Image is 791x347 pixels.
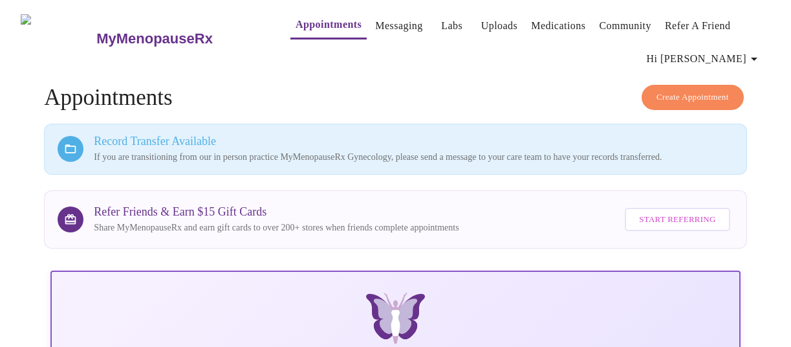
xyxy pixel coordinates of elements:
[290,12,367,39] button: Appointments
[21,14,95,63] img: MyMenopauseRx Logo
[96,30,213,47] h3: MyMenopauseRx
[94,151,733,164] p: If you are transitioning from our in person practice MyMenopauseRx Gynecology, please send a mess...
[44,85,746,111] h4: Appointments
[622,201,733,238] a: Start Referring
[642,46,767,72] button: Hi [PERSON_NAME]
[642,85,744,110] button: Create Appointment
[665,17,731,35] a: Refer a Friend
[656,90,729,105] span: Create Appointment
[370,13,428,39] button: Messaging
[95,16,265,62] a: MyMenopauseRx
[526,13,591,39] button: Medications
[441,17,462,35] a: Labs
[476,13,523,39] button: Uploads
[594,13,656,39] button: Community
[94,205,459,219] h3: Refer Friends & Earn $15 Gift Cards
[625,208,730,232] button: Start Referring
[94,221,459,234] p: Share MyMenopauseRx and earn gift cards to over 200+ stores when friends complete appointments
[639,212,715,227] span: Start Referring
[296,16,362,34] a: Appointments
[647,50,762,68] span: Hi [PERSON_NAME]
[481,17,518,35] a: Uploads
[431,13,473,39] button: Labs
[375,17,422,35] a: Messaging
[599,17,651,35] a: Community
[94,135,733,148] h3: Record Transfer Available
[531,17,585,35] a: Medications
[660,13,736,39] button: Refer a Friend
